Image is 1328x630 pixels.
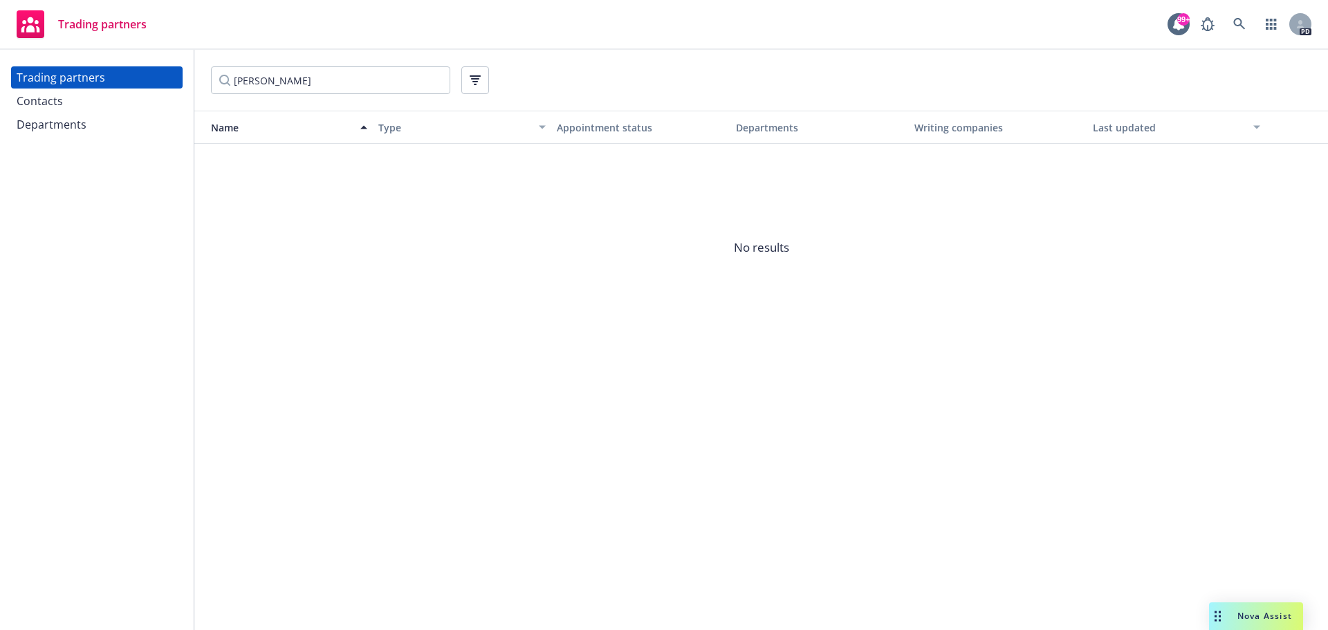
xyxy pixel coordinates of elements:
div: Appointment status [557,120,724,135]
a: Switch app [1257,10,1285,38]
input: Filter by keyword... [211,66,450,94]
div: Departments [17,113,86,136]
div: Departments [736,120,903,135]
button: Name [194,111,373,144]
a: Report a Bug [1194,10,1221,38]
div: 99+ [1177,13,1190,26]
div: Name [200,120,352,135]
div: Writing companies [914,120,1082,135]
button: Departments [730,111,909,144]
a: Departments [11,113,183,136]
button: Appointment status [551,111,730,144]
a: Search [1226,10,1253,38]
div: Last updated [1093,120,1245,135]
button: Writing companies [909,111,1087,144]
span: Trading partners [58,19,147,30]
div: Type [378,120,531,135]
a: Trading partners [11,66,183,89]
div: Trading partners [17,66,105,89]
a: Contacts [11,90,183,112]
span: Nova Assist [1237,610,1292,622]
button: Nova Assist [1209,602,1303,630]
a: Trading partners [11,5,152,44]
div: Drag to move [1209,602,1226,630]
button: Type [373,111,551,144]
span: No results [194,144,1328,351]
button: Last updated [1087,111,1266,144]
div: Contacts [17,90,63,112]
